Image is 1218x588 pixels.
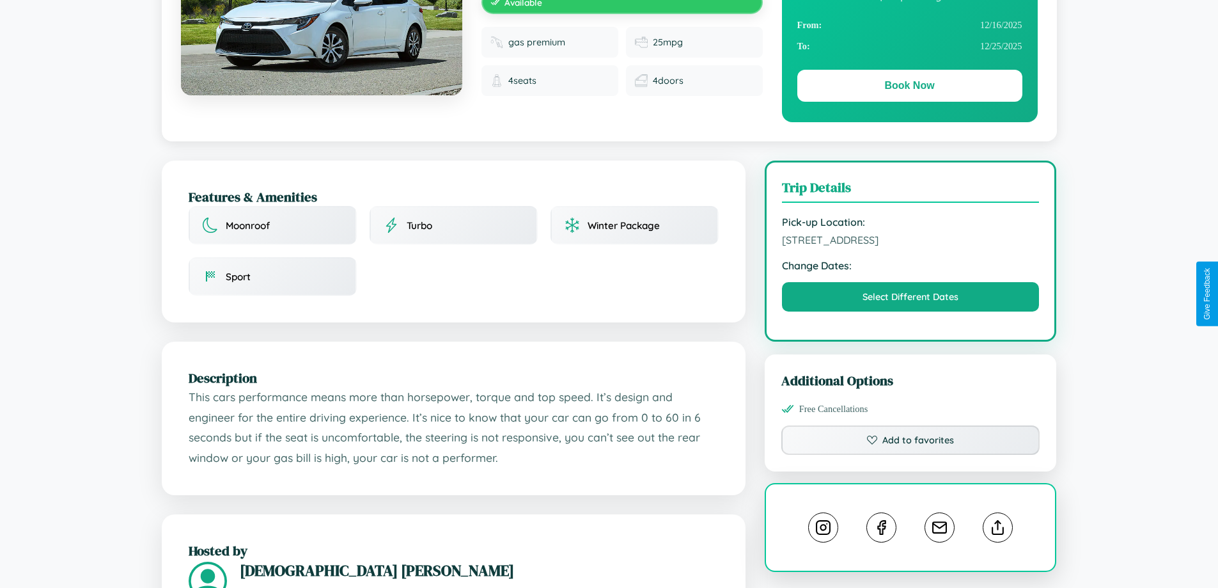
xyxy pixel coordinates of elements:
[189,541,719,560] h2: Hosted by
[635,36,648,49] img: Fuel efficiency
[781,425,1040,455] button: Add to favorites
[588,219,660,232] span: Winter Package
[797,36,1022,57] div: 12 / 25 / 2025
[490,36,503,49] img: Fuel type
[226,271,251,283] span: Sport
[781,371,1040,390] h3: Additional Options
[653,75,683,86] span: 4 doors
[797,15,1022,36] div: 12 / 16 / 2025
[797,70,1022,102] button: Book Now
[490,74,503,87] img: Seats
[189,369,719,387] h2: Description
[508,75,536,86] span: 4 seats
[653,36,683,48] span: 25 mpg
[782,282,1040,312] button: Select Different Dates
[782,234,1040,246] span: [STREET_ADDRESS]
[782,178,1040,203] h3: Trip Details
[1203,268,1212,320] div: Give Feedback
[797,41,810,52] strong: To:
[799,404,868,415] span: Free Cancellations
[407,219,432,232] span: Turbo
[635,74,648,87] img: Doors
[226,219,270,232] span: Moonroof
[782,216,1040,228] strong: Pick-up Location:
[240,560,719,581] h3: [DEMOGRAPHIC_DATA] [PERSON_NAME]
[189,387,719,468] p: This cars performance means more than horsepower, torque and top speed. It’s design and engineer ...
[189,187,719,206] h2: Features & Amenities
[508,36,565,48] span: gas premium
[797,20,822,31] strong: From:
[782,259,1040,272] strong: Change Dates:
